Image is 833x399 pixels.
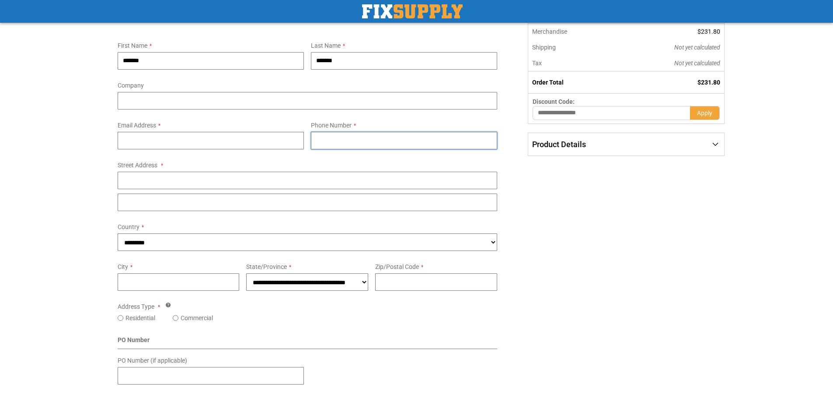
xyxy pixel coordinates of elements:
[118,162,157,169] span: Street Address
[181,314,213,322] label: Commercial
[532,140,586,149] span: Product Details
[362,4,463,18] a: store logo
[125,314,155,322] label: Residential
[311,42,341,49] span: Last Name
[528,24,615,39] th: Merchandise
[118,357,187,364] span: PO Number (if applicable)
[697,109,712,117] span: Apply
[118,82,144,89] span: Company
[528,55,615,71] th: Tax
[690,106,720,120] button: Apply
[674,60,720,67] span: Not yet calculated
[674,44,720,51] span: Not yet calculated
[311,122,352,129] span: Phone Number
[362,4,463,18] img: Fix Industrial Supply
[697,79,720,86] span: $231.80
[533,98,575,105] span: Discount Code:
[118,223,139,230] span: Country
[697,28,720,35] span: $231.80
[375,263,419,270] span: Zip/Postal Code
[532,44,556,51] span: Shipping
[118,263,128,270] span: City
[118,42,147,49] span: First Name
[246,263,287,270] span: State/Province
[118,122,156,129] span: Email Address
[532,79,564,86] strong: Order Total
[118,303,154,310] span: Address Type
[118,335,498,349] div: PO Number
